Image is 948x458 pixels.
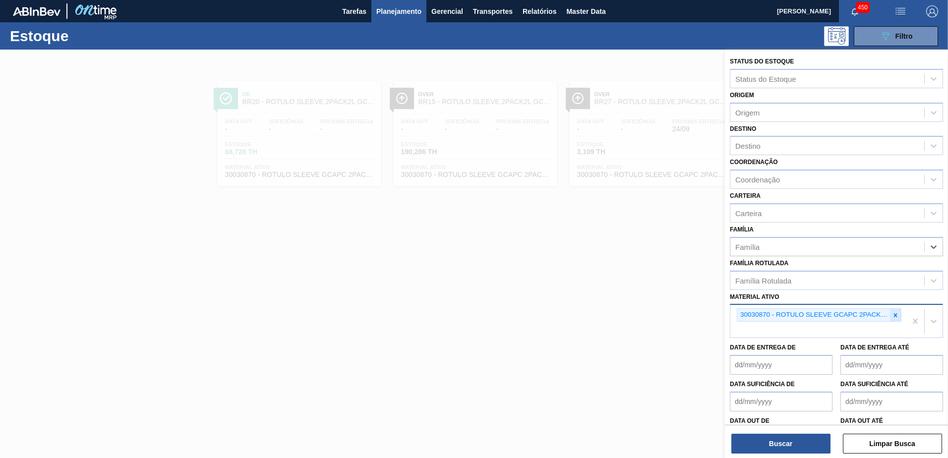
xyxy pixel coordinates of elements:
[730,226,754,233] label: Família
[730,192,761,199] label: Carteira
[735,175,780,184] div: Coordenação
[735,108,760,116] div: Origem
[730,125,756,132] label: Destino
[13,7,60,16] img: TNhmsLtSVTkK8tSr43FrP2fwEKptu5GPRR3wAAAABJRU5ErkJggg==
[737,309,890,321] div: 30030870 - ROTULO SLEEVE GCAPC 2PACK2L NIV24
[735,209,762,217] div: Carteira
[730,58,794,65] label: Status do Estoque
[926,5,938,17] img: Logout
[376,5,421,17] span: Planejamento
[431,5,463,17] span: Gerencial
[342,5,366,17] span: Tarefas
[10,30,158,42] h1: Estoque
[840,344,909,351] label: Data de Entrega até
[730,344,796,351] label: Data de Entrega de
[566,5,605,17] span: Master Data
[854,26,938,46] button: Filtro
[735,276,791,285] div: Família Rotulada
[473,5,513,17] span: Transportes
[840,381,908,388] label: Data suficiência até
[856,2,870,13] span: 450
[730,417,770,424] label: Data out de
[840,355,943,375] input: dd/mm/yyyy
[735,142,761,150] div: Destino
[840,417,883,424] label: Data out até
[894,5,906,17] img: userActions
[730,159,778,166] label: Coordenação
[735,242,760,251] div: Família
[730,293,779,300] label: Material ativo
[839,4,871,18] button: Notificações
[523,5,556,17] span: Relatórios
[895,32,913,40] span: Filtro
[730,260,788,267] label: Família Rotulada
[730,92,754,99] label: Origem
[730,381,795,388] label: Data suficiência de
[730,392,832,411] input: dd/mm/yyyy
[735,74,796,83] div: Status do Estoque
[840,392,943,411] input: dd/mm/yyyy
[824,26,849,46] div: Pogramando: nenhum usuário selecionado
[730,355,832,375] input: dd/mm/yyyy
